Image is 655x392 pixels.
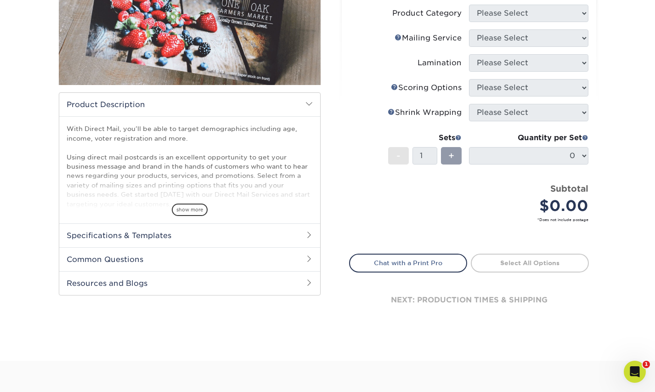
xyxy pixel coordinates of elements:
[388,107,462,118] div: Shrink Wrapping
[349,254,467,272] a: Chat with a Print Pro
[356,217,588,222] small: *Does not include postage
[471,254,589,272] a: Select All Options
[59,247,320,271] h2: Common Questions
[349,273,589,328] div: next: production times & shipping
[624,361,646,383] iframe: Intercom live chat
[418,57,462,68] div: Lamination
[391,82,462,93] div: Scoring Options
[469,132,588,143] div: Quantity per Set
[59,93,320,116] h2: Product Description
[579,367,655,392] iframe: Google Customer Reviews
[172,204,208,216] span: show more
[396,149,401,163] span: -
[388,132,462,143] div: Sets
[59,223,320,247] h2: Specifications & Templates
[59,271,320,295] h2: Resources and Blogs
[550,183,588,193] strong: Subtotal
[67,124,313,209] p: With Direct Mail, you’ll be able to target demographics including age, income, voter registration...
[395,33,462,44] div: Mailing Service
[448,149,454,163] span: +
[476,195,588,217] div: $0.00
[643,361,650,368] span: 1
[392,8,462,19] div: Product Category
